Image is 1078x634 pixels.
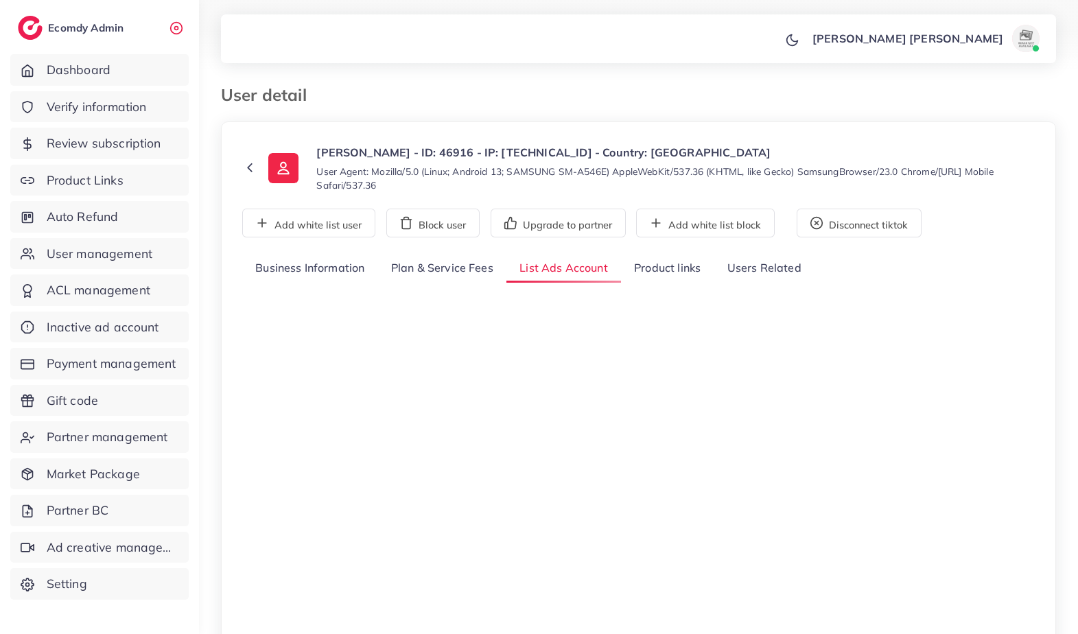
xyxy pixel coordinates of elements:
button: Block user [386,209,480,237]
a: Plan & Service Fees [378,254,506,283]
a: User management [10,238,189,270]
small: User Agent: Mozilla/5.0 (Linux; Android 13; SAMSUNG SM-A546E) AppleWebKit/537.36 (KHTML, like Gec... [316,165,1035,192]
a: Market Package [10,458,189,490]
a: Product links [621,254,714,283]
span: Dashboard [47,61,110,79]
span: Auto Refund [47,208,119,226]
p: [PERSON_NAME] [PERSON_NAME] [812,30,1003,47]
img: ic-user-info.36bf1079.svg [268,153,298,183]
img: logo [18,16,43,40]
a: Users Related [714,254,814,283]
a: Ad creative management [10,532,189,563]
p: [PERSON_NAME] - ID: 46916 - IP: [TECHNICAL_ID] - Country: [GEOGRAPHIC_DATA] [316,144,1035,161]
a: Verify information [10,91,189,123]
span: Verify information [47,98,147,116]
a: Gift code [10,385,189,416]
span: Payment management [47,355,176,373]
a: Partner BC [10,495,189,526]
a: Payment management [10,348,189,379]
span: Market Package [47,465,140,483]
span: Product Links [47,172,124,189]
span: ACL management [47,281,150,299]
h2: Ecomdy Admin [48,21,127,34]
img: avatar [1012,25,1040,52]
a: Setting [10,568,189,600]
button: Add white list block [636,209,775,237]
span: Partner management [47,428,168,446]
a: [PERSON_NAME] [PERSON_NAME]avatar [805,25,1045,52]
a: Partner management [10,421,189,453]
span: Review subscription [47,134,161,152]
span: Gift code [47,392,98,410]
a: Auto Refund [10,201,189,233]
a: ACL management [10,274,189,306]
a: Dashboard [10,54,189,86]
span: Inactive ad account [47,318,159,336]
button: Upgrade to partner [491,209,626,237]
a: Product Links [10,165,189,196]
span: User management [47,245,152,263]
h3: User detail [221,85,318,105]
a: Review subscription [10,128,189,159]
button: Add white list user [242,209,375,237]
a: Inactive ad account [10,312,189,343]
a: Business Information [242,254,378,283]
button: Disconnect tiktok [797,209,922,237]
a: logoEcomdy Admin [18,16,127,40]
span: Partner BC [47,502,109,519]
span: Ad creative management [47,539,178,556]
a: List Ads Account [506,254,621,283]
span: Setting [47,575,87,593]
